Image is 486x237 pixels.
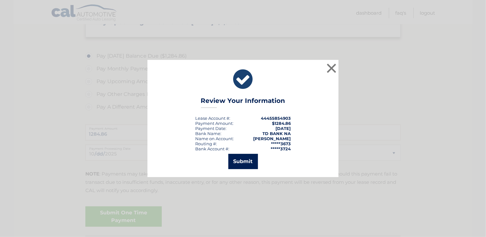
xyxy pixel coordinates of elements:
div: Lease Account #: [195,116,230,121]
div: Bank Name: [195,131,221,136]
div: Payment Amount: [195,121,233,126]
div: Name on Account: [195,136,234,141]
button: × [325,62,338,75]
strong: 44455854903 [261,116,291,121]
span: [DATE] [275,126,291,131]
strong: [PERSON_NAME] [253,136,291,141]
span: Payment Date [195,126,225,131]
button: Submit [228,154,258,169]
div: Bank Account #: [195,146,229,151]
h3: Review Your Information [201,97,285,108]
span: $1284.86 [272,121,291,126]
strong: TD BANK NA [262,131,291,136]
div: Routing #: [195,141,217,146]
div: : [195,126,226,131]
